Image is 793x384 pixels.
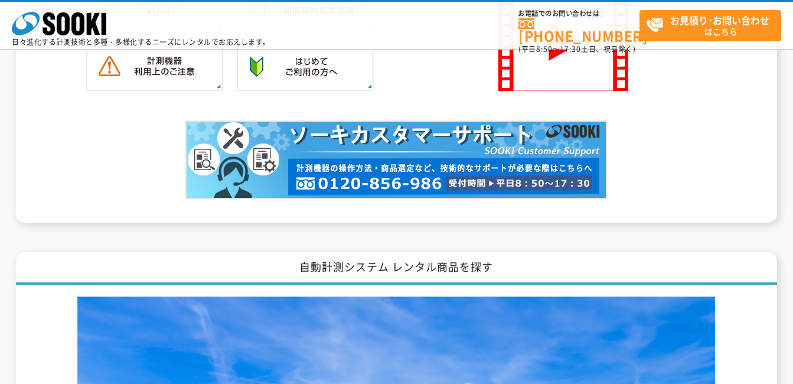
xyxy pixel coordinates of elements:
[86,43,223,91] img: 計測機器ご利用上のご注意
[536,44,553,54] span: 8:50
[560,44,581,54] span: 17:30
[237,43,374,91] img: はじめてご利用の方へ
[670,13,769,27] strong: お見積り･お問い合わせ
[185,121,607,199] img: カスタマーサポート
[12,38,270,45] p: 日々進化する計測技術と多種・多様化するニーズにレンタルでお応えします。
[639,10,781,41] a: お見積り･お問い合わせはこちら
[237,79,374,90] a: はじめてご利用の方へ
[16,252,777,285] h1: 自動計測システム レンタル商品を探す
[646,11,781,40] span: はこちら
[518,10,639,17] span: お電話でのお問い合わせは
[518,44,635,54] span: (平日 ～ 土日、祝日除く)
[86,79,223,90] a: 計測機器ご利用上のご注意
[518,18,639,43] a: [PHONE_NUMBER]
